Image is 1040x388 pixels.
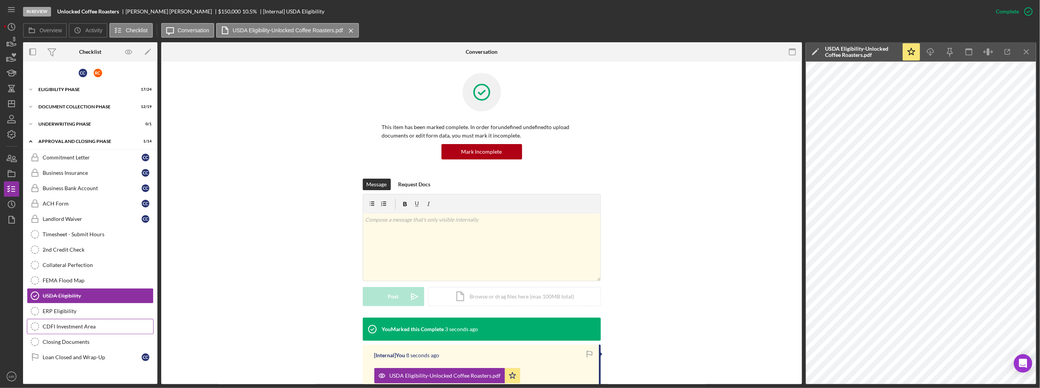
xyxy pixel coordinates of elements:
[27,303,154,319] a: ERP Eligibility
[38,139,132,144] div: Approval and Closing Phase
[142,154,149,161] div: C C
[466,49,498,55] div: Conversation
[43,293,153,299] div: USDA Eligibility
[43,339,153,345] div: Closing Documents
[38,104,132,109] div: Document Collection Phase
[43,262,153,268] div: Collateral Perfection
[161,23,215,38] button: Conversation
[109,23,153,38] button: Checklist
[27,165,154,181] a: Business InsuranceCC
[142,169,149,177] div: C C
[138,122,152,126] div: 0 / 1
[142,184,149,192] div: C C
[388,287,399,306] div: Post
[263,8,325,15] div: [Internal] USDA Eligibility
[1014,354,1032,373] div: Open Intercom Messenger
[43,354,142,360] div: Loan Closed and Wrap-Up
[218,8,241,15] span: $150,000
[216,23,359,38] button: USDA Eligibility-Unlocked Coffee Roasters.pdf
[407,352,440,358] time: 2025-10-14 15:58
[27,196,154,211] a: ACH FormCC
[126,8,218,15] div: [PERSON_NAME] [PERSON_NAME]
[142,353,149,361] div: C C
[395,179,435,190] button: Request Docs
[142,215,149,223] div: C C
[43,154,142,161] div: Commitment Letter
[43,170,142,176] div: Business Insurance
[382,326,444,332] div: You Marked this Complete
[242,8,257,15] div: 10.5 %
[23,7,51,17] div: In Review
[40,27,62,33] label: Overview
[43,185,142,191] div: Business Bank Account
[79,49,101,55] div: Checklist
[988,4,1036,19] button: Complete
[138,139,152,144] div: 1 / 14
[27,181,154,196] a: Business Bank AccountCC
[138,104,152,109] div: 12 / 19
[43,277,153,284] div: FEMA Flood Map
[374,352,405,358] div: [Internal] You
[27,288,154,303] a: USDA Eligibility
[825,46,898,58] div: USDA Eligibility-Unlocked Coffee Roasters.pdf
[43,247,153,253] div: 2nd Credit Check
[23,23,67,38] button: Overview
[4,369,19,384] button: MR
[27,211,154,227] a: Landlord WaiverCC
[57,8,119,15] b: Unlocked Coffee Roasters
[43,323,153,330] div: CDFI Investment Area
[390,373,501,379] div: USDA Eligibility-Unlocked Coffee Roasters.pdf
[996,4,1019,19] div: Complete
[27,150,154,165] a: Commitment LetterCC
[27,257,154,273] a: Collateral Perfection
[69,23,107,38] button: Activity
[441,144,522,159] button: Mark Incomplete
[27,350,154,365] a: Loan Closed and Wrap-UpCC
[27,273,154,288] a: FEMA Flood Map
[43,308,153,314] div: ERP Eligibility
[43,216,142,222] div: Landlord Waiver
[27,334,154,350] a: Closing Documents
[398,179,431,190] div: Request Docs
[43,201,142,207] div: ACH Form
[94,69,102,77] div: R C
[79,69,87,77] div: C C
[374,368,520,383] button: USDA Eligibility-Unlocked Coffee Roasters.pdf
[27,227,154,242] a: Timesheet - Submit Hours
[142,200,149,207] div: C C
[38,122,132,126] div: Underwriting Phase
[382,123,582,140] p: This item has been marked complete. In order for undefined undefined to upload documents or edit ...
[178,27,210,33] label: Conversation
[126,27,148,33] label: Checklist
[138,87,152,92] div: 17 / 24
[27,319,154,334] a: CDFI Investment Area
[43,231,153,237] div: Timesheet - Submit Hours
[85,27,102,33] label: Activity
[38,87,132,92] div: Eligibility Phase
[363,179,391,190] button: Message
[9,375,15,379] text: MR
[461,144,502,159] div: Mark Incomplete
[27,242,154,257] a: 2nd Credit Check
[233,27,343,33] label: USDA Eligibility-Unlocked Coffee Roasters.pdf
[367,179,387,190] div: Message
[363,287,424,306] button: Post
[445,326,478,332] time: 2025-10-14 15:58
